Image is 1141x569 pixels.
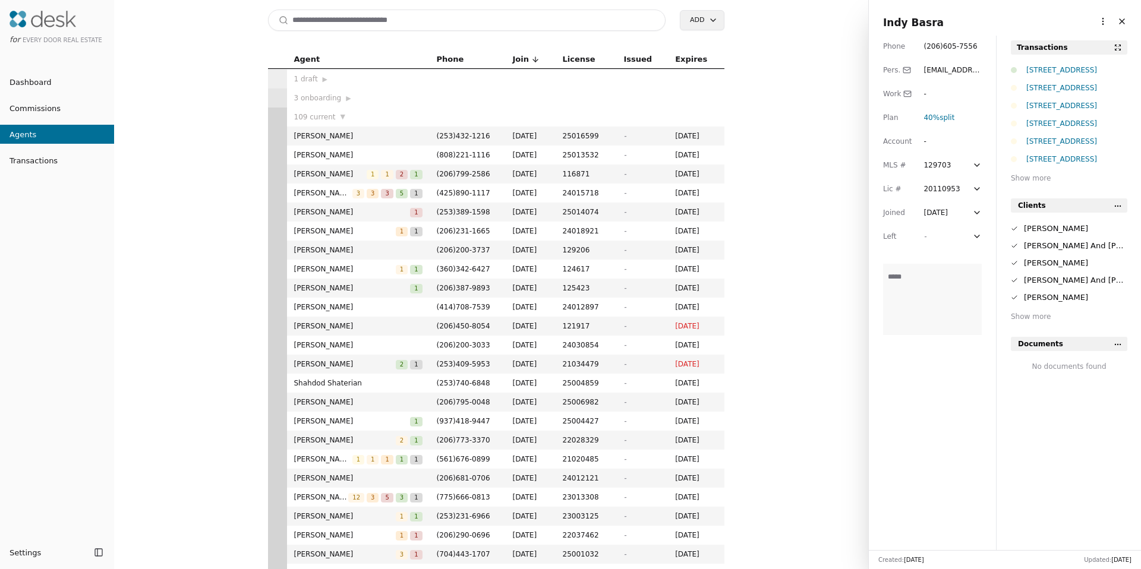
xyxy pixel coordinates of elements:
span: Documents [1018,338,1063,350]
span: [DATE] [513,453,549,465]
span: [DATE] [675,187,717,199]
span: 125423 [563,282,610,294]
div: Pers. [883,64,912,76]
span: [PERSON_NAME] [294,320,423,332]
span: - [623,493,626,501]
span: 23003125 [563,510,610,522]
span: [PERSON_NAME] [294,415,411,427]
span: 1 [410,531,422,540]
span: ( 206 ) 681 - 0706 [437,474,490,482]
span: [DATE] [513,149,549,161]
span: 1 [396,227,408,236]
div: Phone [883,40,912,52]
span: Clients [1018,200,1046,211]
span: [DATE] [513,339,549,351]
span: [DATE] [513,301,549,313]
span: [DATE] [675,244,717,256]
span: 1 [410,550,422,559]
span: 21034479 [563,358,610,370]
button: 1 [396,529,408,541]
span: 1 [381,455,393,464]
button: 2 [396,358,408,370]
span: Expires [675,53,707,66]
button: 5 [381,491,393,503]
span: [PERSON_NAME] [294,130,423,142]
button: 1 [410,263,422,275]
span: 116871 [563,168,610,180]
span: 1 [410,170,422,179]
span: 12 [348,493,364,502]
div: [DATE] [923,207,948,219]
button: 3 [381,187,393,199]
button: 1 [352,453,364,465]
span: ( 206 ) 773 - 3370 [437,436,490,444]
span: [DATE] [675,548,717,560]
span: [DATE] [513,130,549,142]
span: ( 206 ) 605 - 7556 [923,42,977,50]
span: 3 [381,189,393,198]
span: ( 253 ) 409 - 5953 [437,360,490,368]
span: 24012121 [563,472,610,484]
div: MLS # [883,159,912,171]
span: [DATE] [513,187,549,199]
span: 5 [381,493,393,502]
span: [DATE] [675,130,717,142]
span: [DATE] [675,339,717,351]
button: 1 [410,453,422,465]
span: - [623,512,626,520]
span: [DATE] [513,415,549,427]
span: 40% split [923,113,954,122]
div: Plan [883,112,912,124]
span: - [623,531,626,539]
span: - [623,151,626,159]
button: 1 [396,510,408,522]
div: 20110953 [923,183,960,195]
span: [DATE] [675,149,717,161]
span: 109 current [294,111,336,123]
span: Join [513,53,529,66]
span: 121917 [563,320,610,332]
span: - [623,455,626,463]
span: [PERSON_NAME] [294,225,396,237]
span: Issued [623,53,652,66]
span: - [623,360,626,368]
span: ▼ [341,112,345,122]
span: 1 [396,455,408,464]
button: 2 [396,434,408,446]
div: [PERSON_NAME] And [PERSON_NAME] [1024,239,1127,252]
span: ( 561 ) 676 - 0899 [437,455,490,463]
span: - [623,398,626,406]
span: [DATE] [513,320,549,332]
span: 2 [396,436,408,445]
span: [PERSON_NAME] [294,263,396,275]
span: ( 414 ) 708 - 7539 [437,303,490,311]
div: [PERSON_NAME] [1024,291,1127,304]
span: 2 [396,360,408,369]
span: 3 [352,189,364,198]
span: [PERSON_NAME] [294,187,352,199]
span: ( 360 ) 342 - 6427 [437,265,490,273]
span: [DATE] [513,282,549,294]
span: - [623,322,626,330]
span: - [623,341,626,349]
span: [DATE] [675,225,717,237]
span: 1 [410,512,422,521]
button: 1 [410,282,422,294]
span: [PERSON_NAME] [294,529,396,541]
span: [PERSON_NAME] [294,149,423,161]
span: - [623,265,626,273]
span: - [923,232,926,241]
img: Desk [10,11,76,27]
span: [PERSON_NAME] [294,396,423,408]
span: Indy Basra [883,17,944,29]
span: Phone [437,53,464,66]
span: - [623,550,626,558]
div: [STREET_ADDRESS] [1026,100,1127,112]
span: [DATE] [675,263,717,275]
span: 1 [410,284,422,293]
span: [PERSON_NAME] [294,434,396,446]
button: 1 [410,510,422,522]
button: 3 [367,187,379,199]
span: ( 206 ) 799 - 2586 [437,170,490,178]
span: 3 [396,550,408,559]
